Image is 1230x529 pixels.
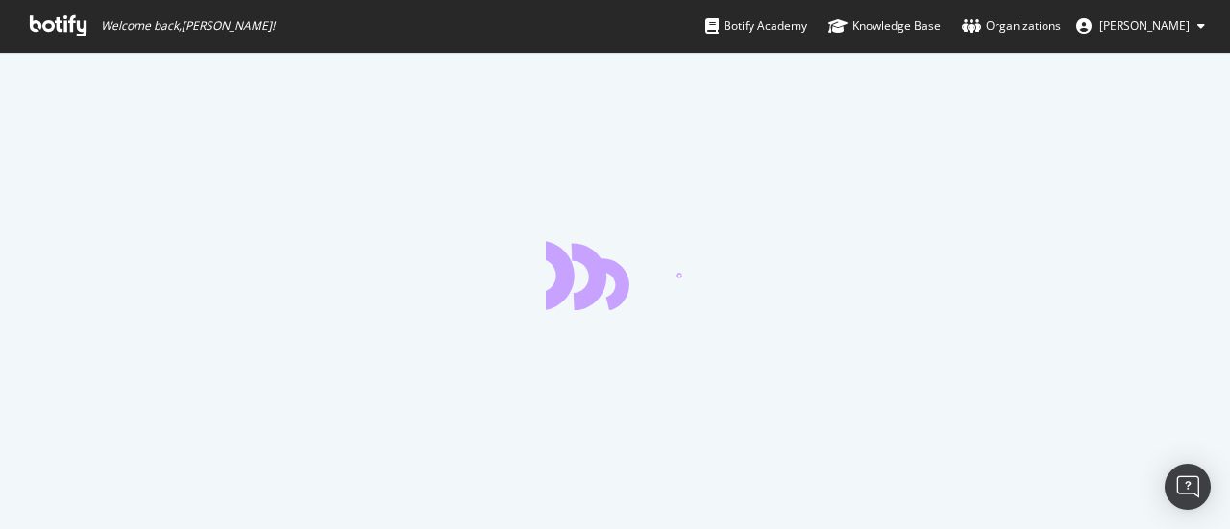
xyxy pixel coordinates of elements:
button: [PERSON_NAME] [1061,11,1220,41]
div: animation [546,241,684,310]
div: Botify Academy [705,16,807,36]
span: Manuel Rodney Pérez [1099,17,1190,34]
div: Knowledge Base [828,16,941,36]
div: Organizations [962,16,1061,36]
span: Welcome back, [PERSON_NAME] ! [101,18,275,34]
div: Open Intercom Messenger [1165,464,1211,510]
